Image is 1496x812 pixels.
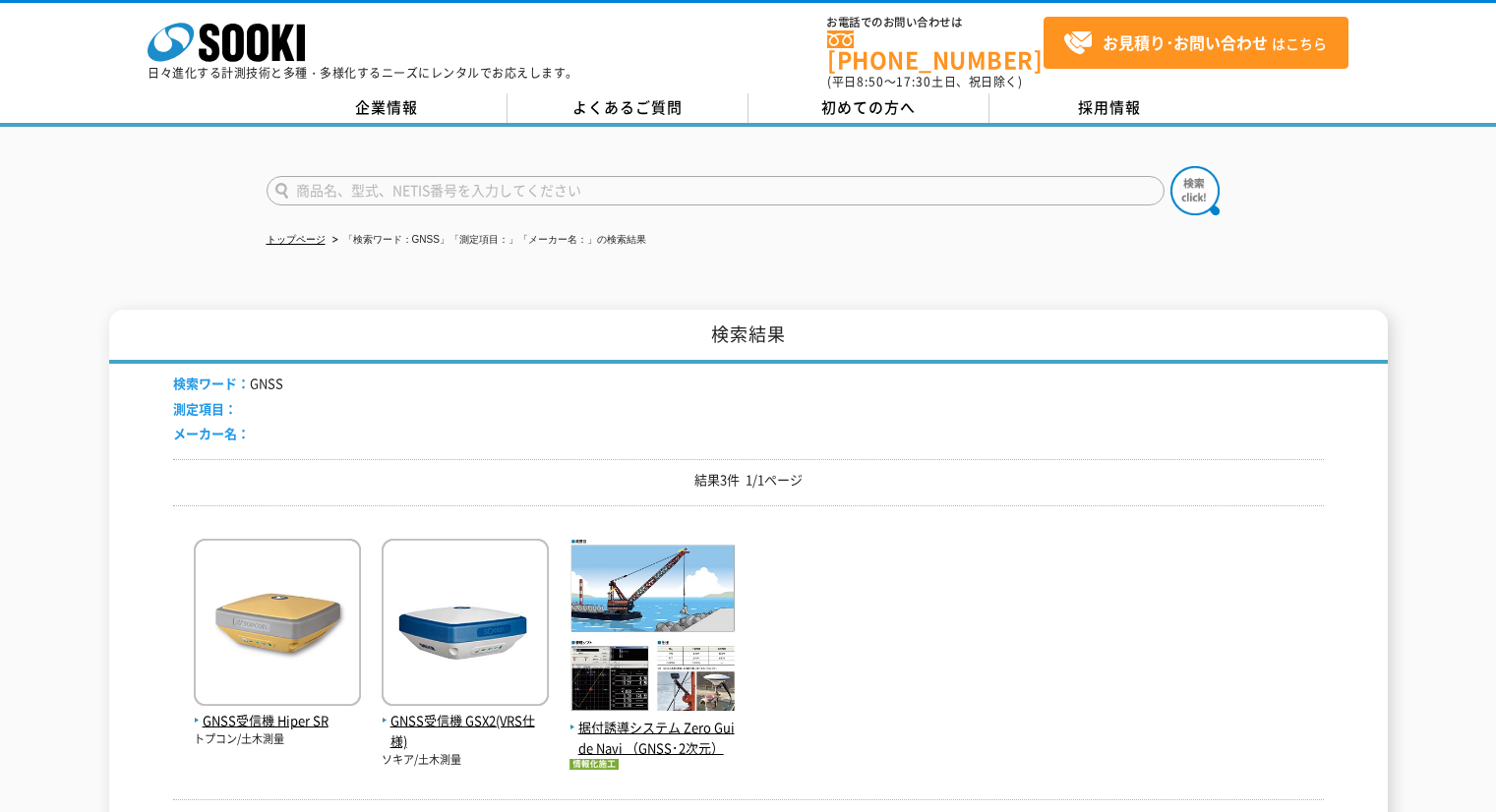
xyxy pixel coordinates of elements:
span: 初めての方へ [821,96,916,118]
span: 据付誘導システム Zero Guide Navi （GNSS･2次元） [569,718,737,759]
span: お電話でのお問い合わせは [827,17,1044,29]
span: (平日 ～ 土日、祝日除く) [827,73,1022,90]
strong: お見積り･お問い合わせ [1103,30,1268,54]
a: よくあるご質問 [508,93,748,123]
span: 8:50 [857,73,884,90]
img: 情報化施工 [569,759,619,770]
span: GNSS受信機 Hiper SR [194,711,361,731]
span: 17:30 [896,73,931,90]
p: トプコン/土木測量 [194,731,361,748]
a: 初めての方へ [748,93,989,123]
img: btn_search.png [1170,166,1220,215]
a: GNSS受信機 GSX2(VRS仕様) [382,690,549,751]
img: GSX2(VRS仕様) [382,539,549,711]
p: 結果3件 1/1ページ [173,470,1324,491]
a: 据付誘導システム Zero Guide Navi （GNSS･2次元） [569,697,737,758]
a: お見積り･お問い合わせはこちら [1044,17,1348,69]
a: GNSS受信機 Hiper SR [194,690,361,731]
a: 企業情報 [267,93,508,123]
p: 日々進化する計測技術と多種・多様化するニーズにレンタルでお応えします。 [148,67,578,79]
span: 検索ワード： [173,374,250,392]
span: はこちら [1063,29,1327,58]
a: [PHONE_NUMBER] [827,30,1044,71]
span: メーカー名： [173,424,250,442]
img: Hiper SR [194,539,361,711]
input: 商品名、型式、NETIS番号を入力してください [267,176,1165,205]
a: 採用情報 [989,93,1230,123]
span: GNSS受信機 GSX2(VRS仕様) [382,711,549,752]
h1: 検索結果 [109,310,1388,364]
span: 測定項目： [173,399,237,418]
img: 据付誘導システム Zero Guide Navi （GNSS･2次元） [569,539,737,718]
li: GNSS [173,374,283,394]
li: 「検索ワード：GNSS」「測定項目：」「メーカー名：」の検索結果 [329,230,646,251]
a: トップページ [267,234,326,245]
p: ソキア/土木測量 [382,752,549,769]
